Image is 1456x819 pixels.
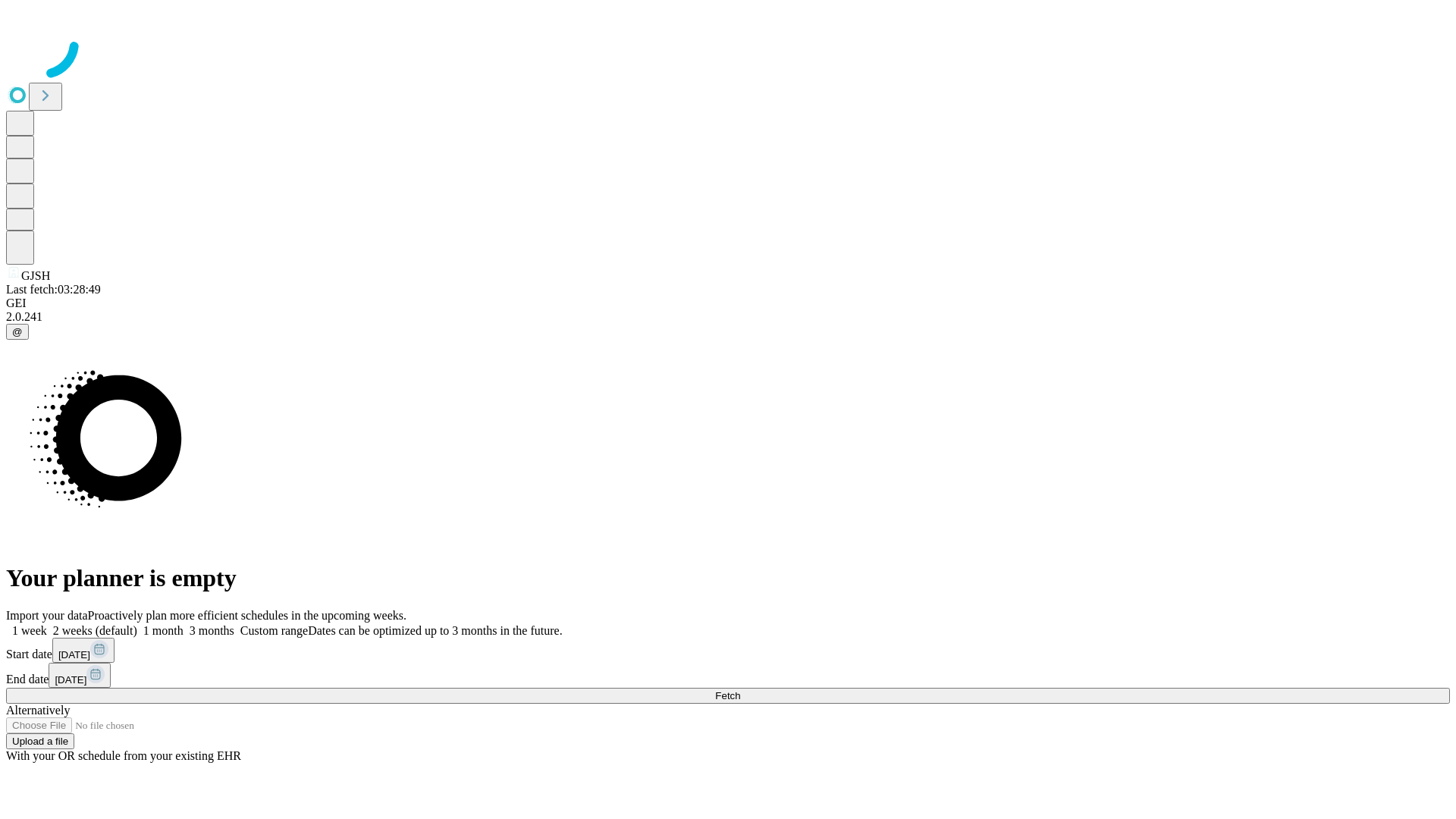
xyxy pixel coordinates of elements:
[6,749,241,762] span: With your OR schedule from your existing EHR
[6,663,1450,688] div: End date
[53,624,137,637] span: 2 weeks (default)
[6,297,1450,310] div: GEI
[6,704,70,717] span: Alternatively
[240,624,308,637] span: Custom range
[12,624,47,637] span: 1 week
[6,324,29,340] button: @
[49,663,111,688] button: [DATE]
[6,283,101,296] span: Last fetch: 03:28:49
[6,638,1450,663] div: Start date
[6,310,1450,324] div: 2.0.241
[55,674,86,686] span: [DATE]
[6,688,1450,704] button: Fetch
[12,326,23,337] span: @
[308,624,562,637] span: Dates can be optimized up to 3 months in the future.
[58,649,90,661] span: [DATE]
[715,690,740,701] span: Fetch
[6,609,88,622] span: Import your data
[190,624,234,637] span: 3 months
[21,269,50,282] span: GJSH
[88,609,406,622] span: Proactively plan more efficient schedules in the upcoming weeks.
[6,564,1450,592] h1: Your planner is empty
[143,624,184,637] span: 1 month
[6,733,74,749] button: Upload a file
[52,638,115,663] button: [DATE]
